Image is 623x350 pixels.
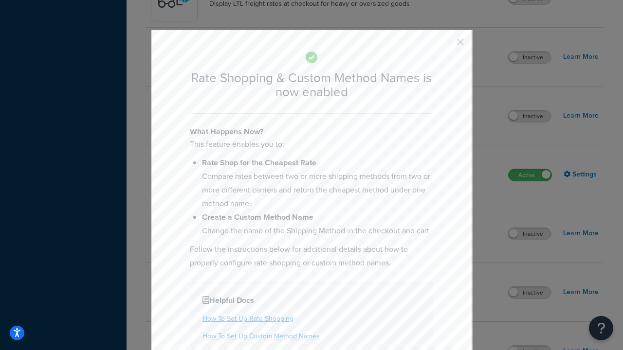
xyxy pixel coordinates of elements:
h4: Helpful Docs [202,295,421,306]
p: This feature enables you to: [190,138,433,151]
li: Change the name of the Shipping Method in the checkout and cart [202,210,433,238]
p: Follow the instructions below for additional details about how to properly configure rate shoppin... [190,243,433,270]
b: Rate Shop for the Cheapest Rate [202,157,316,168]
b: Create a Custom Method Name [202,211,313,223]
a: How To Set Up Custom Method Names [202,331,320,341]
a: How To Set Up Rate Shopping [202,314,293,324]
h4: What Happens Now? [190,126,433,138]
h2: Rate Shopping & Custom Method Names is now enabled [190,71,433,99]
li: Compare rates between two or more shipping methods from two or more different carriers and return... [202,156,433,210]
